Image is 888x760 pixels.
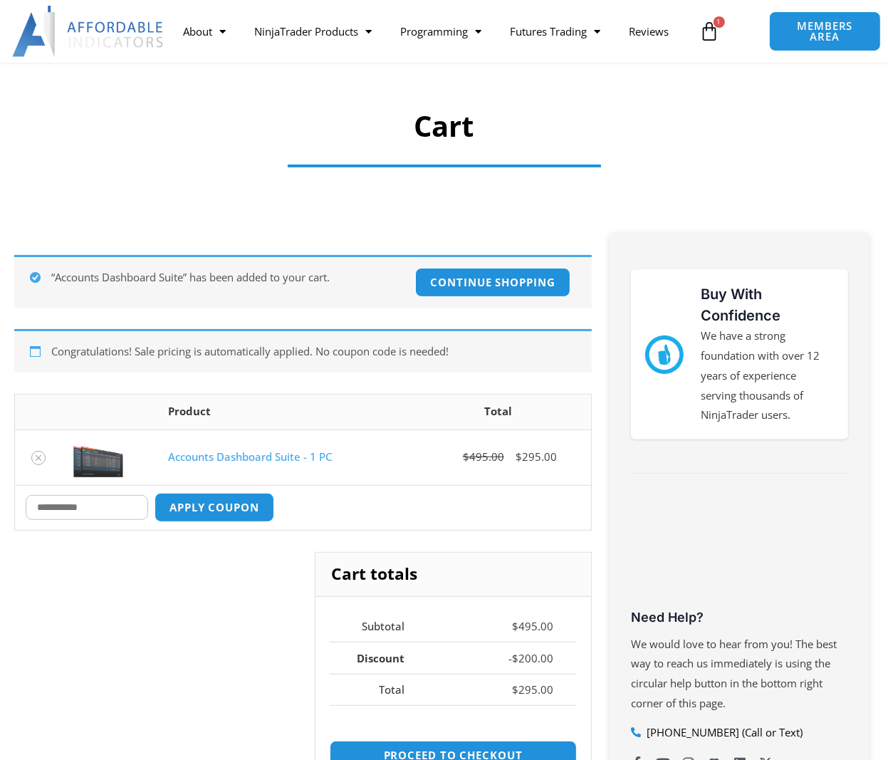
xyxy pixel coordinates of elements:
[516,449,557,464] bdi: 295.00
[701,326,834,425] p: We have a strong foundation with over 12 years of experience serving thousands of NinjaTrader users.
[169,15,693,48] nav: Menu
[769,11,881,51] a: MEMBERS AREA
[330,674,429,706] th: Total
[714,16,725,28] span: 1
[12,6,165,57] img: LogoAI | Affordable Indicators – NinjaTrader
[645,335,684,374] img: mark thumbs good 43913 | Affordable Indicators – NinjaTrader
[631,609,848,625] h3: Need Help?
[701,283,834,326] h3: Buy With Confidence
[14,329,592,373] div: Congratulations! Sale pricing is automatically applied. No coupon code is needed!
[315,553,591,597] h2: Cart totals
[240,15,386,48] a: NinjaTrader Products
[516,449,522,464] span: $
[512,682,518,697] span: $
[169,449,333,464] a: Accounts Dashboard Suite - 1 PC
[512,619,518,633] span: $
[405,395,591,430] th: Total
[31,451,46,465] a: Remove Accounts Dashboard Suite - 1 PC from cart
[155,493,274,522] button: Apply coupon
[330,611,429,642] th: Subtotal
[512,619,553,633] bdi: 495.00
[73,437,123,477] img: Screenshot 2024-08-26 155710eeeee | Affordable Indicators – NinjaTrader
[512,651,553,665] bdi: 200.00
[169,15,240,48] a: About
[679,11,741,52] a: 1
[643,723,803,743] span: [PHONE_NUMBER] (Call or Text)
[496,15,615,48] a: Futures Trading
[631,637,837,711] span: We would love to hear from you! The best way to reach us immediately is using the circular help b...
[615,15,683,48] a: Reviews
[415,268,570,297] a: Continue shopping
[386,15,496,48] a: Programming
[14,255,592,308] div: “Accounts Dashboard Suite” has been added to your cart.
[463,449,504,464] bdi: 495.00
[158,395,406,430] th: Product
[508,651,512,665] span: -
[330,642,429,674] th: Discount
[463,449,469,464] span: $
[784,21,866,42] span: MEMBERS AREA
[512,651,518,665] span: $
[631,499,848,605] iframe: Customer reviews powered by Trustpilot
[512,682,553,697] bdi: 295.00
